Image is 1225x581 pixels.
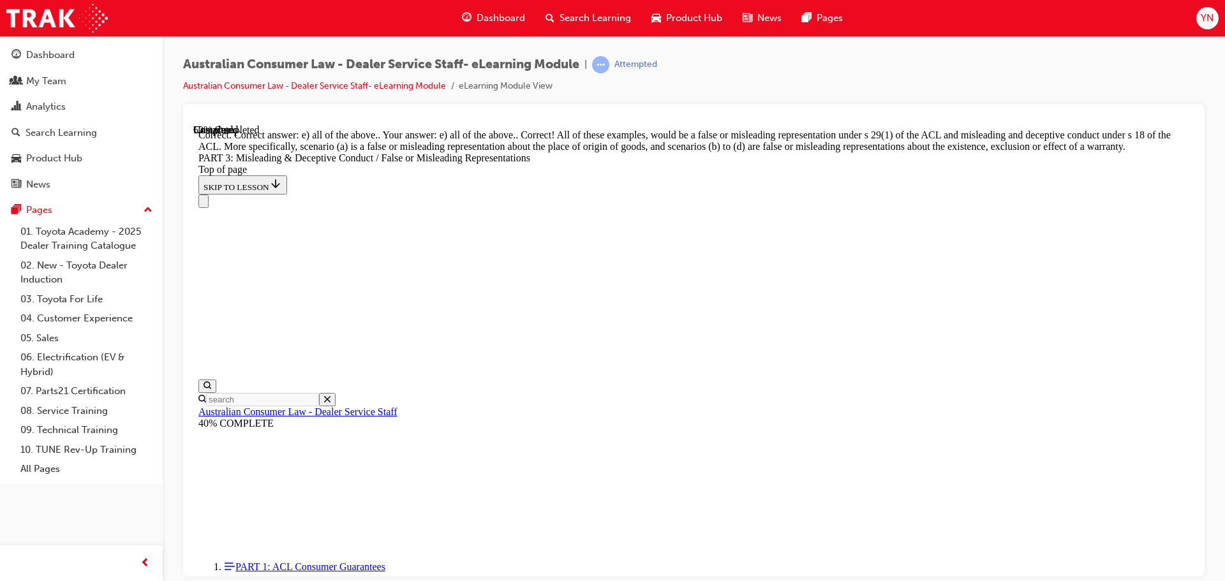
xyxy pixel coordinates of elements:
div: Analytics [26,99,66,114]
div: Product Hub [26,151,82,166]
div: News [26,177,50,192]
span: up-icon [144,202,152,219]
img: Trak [6,4,108,33]
span: Search Learning [560,11,631,26]
a: News [5,173,158,196]
span: Australian Consumer Law - Dealer Service Staff- eLearning Module [183,57,579,72]
span: guage-icon [462,10,471,26]
span: YN [1201,11,1214,26]
span: chart-icon [11,101,21,113]
a: Australian Consumer Law - Dealer Service Staff- eLearning Module [183,80,446,91]
span: car-icon [651,10,661,26]
span: news-icon [743,10,752,26]
span: prev-icon [140,555,150,571]
a: Search Learning [5,121,158,145]
a: Dashboard [5,43,158,67]
div: Dashboard [26,48,75,63]
span: Product Hub [666,11,722,26]
li: eLearning Module View [459,79,553,94]
button: Close search menu [126,268,142,282]
a: pages-iconPages [792,5,853,31]
button: Open search menu [5,255,23,268]
button: DashboardMy TeamAnalyticsSearch LearningProduct HubNews [5,41,158,198]
div: Search Learning [26,126,97,140]
span: pages-icon [11,205,21,216]
a: 06. Electrification (EV & Hybrid) [15,348,158,381]
button: YN [1196,7,1219,29]
a: 01. Toyota Academy - 2025 Dealer Training Catalogue [15,222,158,256]
span: pages-icon [802,10,812,26]
input: Search [13,268,126,282]
button: SKIP TO LESSON [5,51,94,70]
div: Attempted [614,59,657,71]
a: 03. Toyota For Life [15,290,158,309]
a: Product Hub [5,147,158,170]
span: learningRecordVerb_ATTEMPT-icon [592,56,609,73]
span: Pages [817,11,843,26]
div: 40% COMPLETE [5,293,996,305]
a: 02. New - Toyota Dealer Induction [15,256,158,290]
span: news-icon [11,179,21,191]
a: 10. TUNE Rev-Up Training [15,440,158,460]
a: Australian Consumer Law - Dealer Service Staff [5,282,204,293]
a: news-iconNews [732,5,792,31]
div: PART 3: Misleading & Deceptive Conduct / False or Misleading Representations [5,28,996,40]
a: 07. Parts21 Certification [15,381,158,401]
a: car-iconProduct Hub [641,5,732,31]
button: Pages [5,198,158,222]
a: All Pages [15,459,158,479]
span: News [757,11,782,26]
a: search-iconSearch Learning [535,5,641,31]
span: search-icon [11,128,20,139]
span: car-icon [11,153,21,165]
span: SKIP TO LESSON [10,58,89,68]
span: guage-icon [11,50,21,61]
div: Pages [26,203,52,217]
a: guage-iconDashboard [452,5,535,31]
a: 05. Sales [15,328,158,348]
div: My Team [26,74,66,89]
button: Close navigation menu [5,70,15,84]
div: Top of page [5,40,996,51]
span: Dashboard [477,11,525,26]
span: | [584,57,587,72]
a: 08. Service Training [15,401,158,421]
span: search-icon [546,10,554,26]
div: Correct. Correct answer: e) all of the above.. Your answer: e) all of the above.. Correct! All of... [5,5,996,28]
a: 09. Technical Training [15,420,158,440]
a: Analytics [5,95,158,119]
span: people-icon [11,76,21,87]
a: My Team [5,70,158,93]
a: 04. Customer Experience [15,309,158,328]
